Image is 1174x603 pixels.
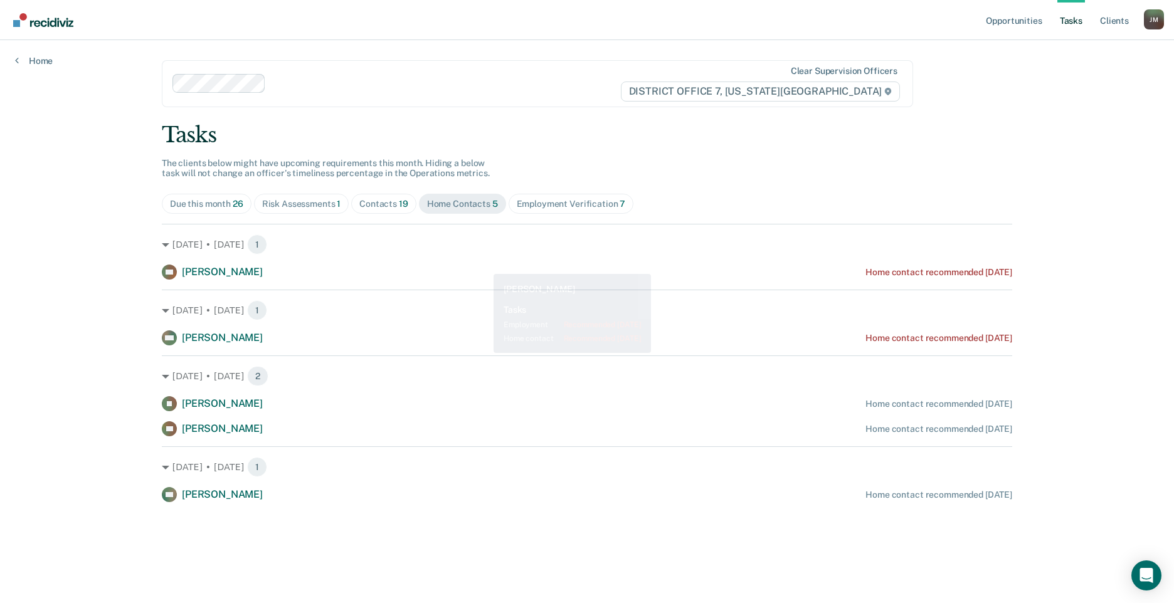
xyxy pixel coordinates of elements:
[182,266,263,278] span: [PERSON_NAME]
[359,199,408,209] div: Contacts
[865,267,1012,278] div: Home contact recommended [DATE]
[427,199,498,209] div: Home Contacts
[1144,9,1164,29] button: Profile dropdown button
[865,399,1012,409] div: Home contact recommended [DATE]
[15,55,53,66] a: Home
[791,66,897,76] div: Clear supervision officers
[1131,560,1161,590] div: Open Intercom Messenger
[865,333,1012,343] div: Home contact recommended [DATE]
[247,366,268,386] span: 2
[1144,9,1164,29] div: J M
[162,158,490,179] span: The clients below might have upcoming requirements this month. Hiding a below task will not chang...
[170,199,243,209] div: Due this month
[865,490,1012,500] div: Home contact recommended [DATE]
[233,199,243,209] span: 26
[247,234,267,254] span: 1
[492,199,498,209] span: 5
[621,81,900,102] span: DISTRICT OFFICE 7, [US_STATE][GEOGRAPHIC_DATA]
[162,122,1012,148] div: Tasks
[337,199,341,209] span: 1
[162,234,1012,254] div: [DATE] • [DATE] 1
[399,199,408,209] span: 19
[182,332,263,343] span: [PERSON_NAME]
[162,457,1012,477] div: [DATE] • [DATE] 1
[13,13,73,27] img: Recidiviz
[517,199,626,209] div: Employment Verification
[182,488,263,500] span: [PERSON_NAME]
[182,397,263,409] span: [PERSON_NAME]
[162,366,1012,386] div: [DATE] • [DATE] 2
[620,199,625,209] span: 7
[247,457,267,477] span: 1
[182,422,263,434] span: [PERSON_NAME]
[247,300,267,320] span: 1
[262,199,341,209] div: Risk Assessments
[865,424,1012,434] div: Home contact recommended [DATE]
[162,300,1012,320] div: [DATE] • [DATE] 1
